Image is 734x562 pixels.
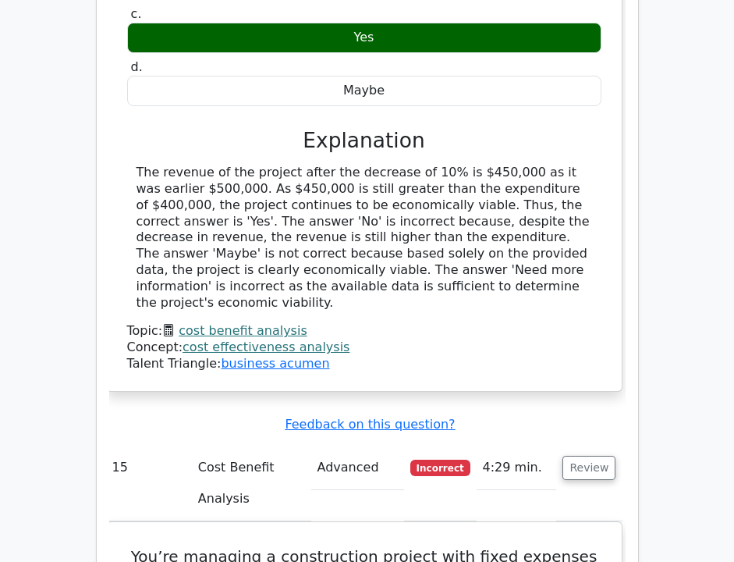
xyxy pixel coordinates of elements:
[106,446,192,521] td: 15
[131,59,143,74] span: d.
[192,446,311,521] td: Cost Benefit Analysis
[127,323,601,340] div: Topic:
[477,446,557,490] td: 4:29 min.
[562,456,615,480] button: Review
[127,323,601,372] div: Talent Triangle:
[285,417,455,432] a: Feedback on this question?
[137,165,592,311] div: The revenue of the project after the decrease of 10% is $450,000 as it was earlier $500,000. As $...
[183,340,349,354] a: cost effectiveness analysis
[410,460,470,475] span: Incorrect
[311,446,404,490] td: Advanced
[127,76,601,106] div: Maybe
[131,6,142,21] span: c.
[221,356,329,371] a: business acumen
[127,23,601,53] div: Yes
[127,340,601,356] div: Concept:
[179,323,307,338] a: cost benefit analysis
[137,128,592,153] h3: Explanation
